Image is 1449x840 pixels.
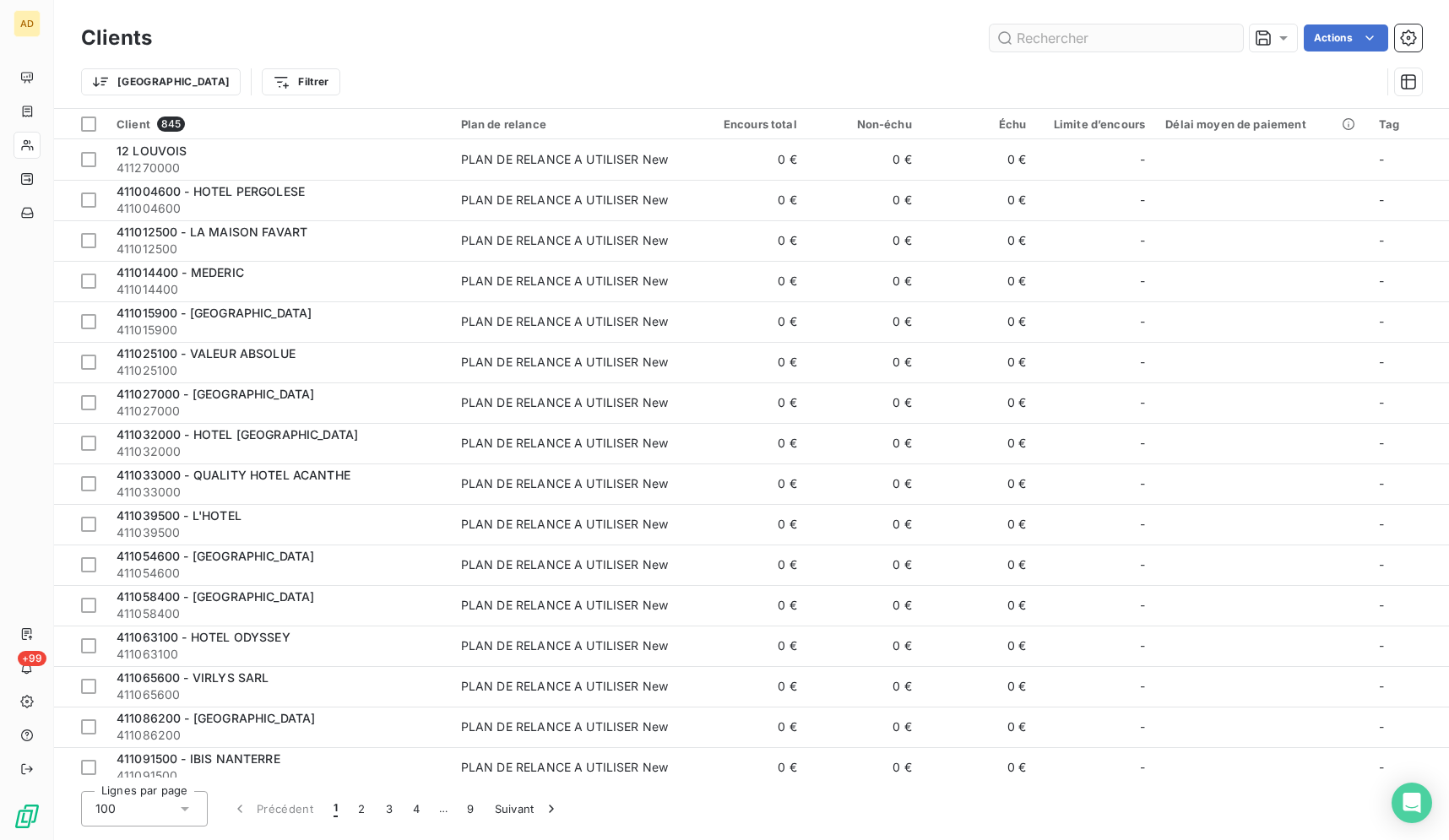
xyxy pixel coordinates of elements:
[807,139,922,180] td: 0 €
[1379,760,1384,774] span: -
[1392,783,1432,823] div: Open Intercom Messenger
[461,151,669,168] div: PLAN DE RELANCE A UTILISER New
[461,597,669,614] div: PLAN DE RELANCE A UTILISER New
[922,585,1037,626] td: 0 €
[1140,637,1145,654] span: -
[1379,314,1384,328] span: -
[807,463,922,504] td: 0 €
[117,686,441,703] span: 411065600
[117,306,312,320] span: 411015900 - [GEOGRAPHIC_DATA]
[1379,557,1384,572] span: -
[1140,435,1145,452] span: -
[117,670,269,685] span: 411065600 - VIRLYS SARL
[692,342,807,382] td: 0 €
[922,261,1037,301] td: 0 €
[922,382,1037,423] td: 0 €
[461,759,669,776] div: PLAN DE RELANCE A UTILISER New
[461,475,669,492] div: PLAN DE RELANCE A UTILISER New
[117,200,441,217] span: 411004600
[807,220,922,261] td: 0 €
[807,261,922,301] td: 0 €
[348,791,375,826] button: 2
[1140,718,1145,735] span: -
[922,707,1037,747] td: 0 €
[922,423,1037,463] td: 0 €
[323,791,348,826] button: 1
[1379,679,1384,693] span: -
[817,117,912,131] div: Non-échu
[692,463,807,504] td: 0 €
[1165,117,1359,131] div: Délai moyen de paiement
[1379,719,1384,734] span: -
[95,800,116,817] span: 100
[1140,516,1145,533] span: -
[807,423,922,463] td: 0 €
[807,666,922,707] td: 0 €
[1140,556,1145,573] span: -
[922,545,1037,585] td: 0 €
[403,791,430,826] button: 4
[14,10,41,37] div: AD
[461,273,669,290] div: PLAN DE RELANCE A UTILISER New
[117,225,307,239] span: 411012500 - LA MAISON FAVART
[1140,192,1145,209] span: -
[692,504,807,545] td: 0 €
[692,626,807,666] td: 0 €
[1379,274,1384,288] span: -
[692,261,807,301] td: 0 €
[117,549,314,563] span: 411054600 - [GEOGRAPHIC_DATA]
[457,791,484,826] button: 9
[692,180,807,220] td: 0 €
[1379,117,1439,131] div: Tag
[376,791,403,826] button: 3
[692,666,807,707] td: 0 €
[1140,151,1145,168] span: -
[922,666,1037,707] td: 0 €
[1140,232,1145,249] span: -
[461,232,669,249] div: PLAN DE RELANCE A UTILISER New
[117,387,314,401] span: 411027000 - [GEOGRAPHIC_DATA]
[117,427,358,442] span: 411032000 - HOTEL [GEOGRAPHIC_DATA]
[461,678,669,695] div: PLAN DE RELANCE A UTILISER New
[807,382,922,423] td: 0 €
[117,711,315,725] span: 411086200 - [GEOGRAPHIC_DATA]
[932,117,1027,131] div: Échu
[117,403,441,420] span: 411027000
[1304,24,1388,51] button: Actions
[117,727,441,744] span: 411086200
[461,394,669,411] div: PLAN DE RELANCE A UTILISER New
[1140,313,1145,330] span: -
[922,626,1037,666] td: 0 €
[117,184,305,198] span: 411004600 - HOTEL PERGOLESE
[807,342,922,382] td: 0 €
[117,524,441,541] span: 411039500
[1379,355,1384,369] span: -
[922,504,1037,545] td: 0 €
[703,117,797,131] div: Encours total
[1047,117,1146,131] div: Limite d’encours
[692,585,807,626] td: 0 €
[692,382,807,423] td: 0 €
[18,651,46,666] span: +99
[117,484,441,501] span: 411033000
[692,220,807,261] td: 0 €
[1140,394,1145,411] span: -
[807,504,922,545] td: 0 €
[461,192,669,209] div: PLAN DE RELANCE A UTILISER New
[117,346,296,360] span: 411025100 - VALEUR ABSOLUE
[807,747,922,788] td: 0 €
[461,435,669,452] div: PLAN DE RELANCE A UTILISER New
[14,803,41,830] img: Logo LeanPay
[1140,597,1145,614] span: -
[430,795,457,822] span: …
[117,322,441,339] span: 411015900
[461,516,669,533] div: PLAN DE RELANCE A UTILISER New
[1140,678,1145,695] span: -
[1379,476,1384,490] span: -
[461,637,669,654] div: PLAN DE RELANCE A UTILISER New
[157,117,185,132] span: 845
[117,565,441,582] span: 411054600
[692,139,807,180] td: 0 €
[692,707,807,747] td: 0 €
[117,468,350,482] span: 411033000 - QUALITY HOTEL ACANTHE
